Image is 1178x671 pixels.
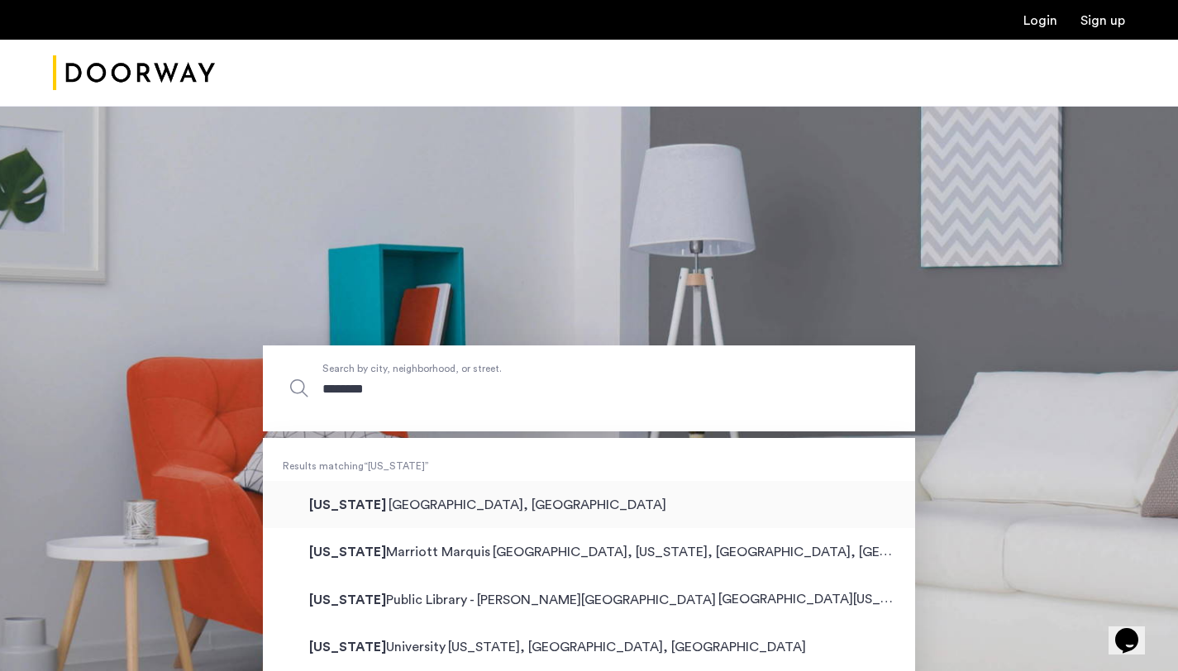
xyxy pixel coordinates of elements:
[309,640,386,654] span: [US_STATE]
[309,498,386,512] span: [US_STATE]
[309,593,386,607] span: [US_STATE]
[389,498,666,512] span: [GEOGRAPHIC_DATA], [GEOGRAPHIC_DATA]
[364,461,429,471] q: [US_STATE]
[309,545,493,559] span: Marriott Marquis
[493,545,994,559] span: [GEOGRAPHIC_DATA], [US_STATE], [GEOGRAPHIC_DATA], [GEOGRAPHIC_DATA]
[1023,14,1057,27] a: Login
[263,458,915,474] span: Results matching
[263,345,915,431] input: Apartment Search
[309,593,718,607] span: Public Library - [PERSON_NAME][GEOGRAPHIC_DATA]
[448,640,806,654] span: [US_STATE], [GEOGRAPHIC_DATA], [GEOGRAPHIC_DATA]
[1109,605,1161,654] iframe: chat widget
[309,545,386,559] span: [US_STATE]
[53,42,215,104] a: Cazamio Logo
[322,360,779,377] span: Search by city, neighborhood, or street.
[309,640,448,654] span: University
[53,42,215,104] img: logo
[1080,14,1125,27] a: Registration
